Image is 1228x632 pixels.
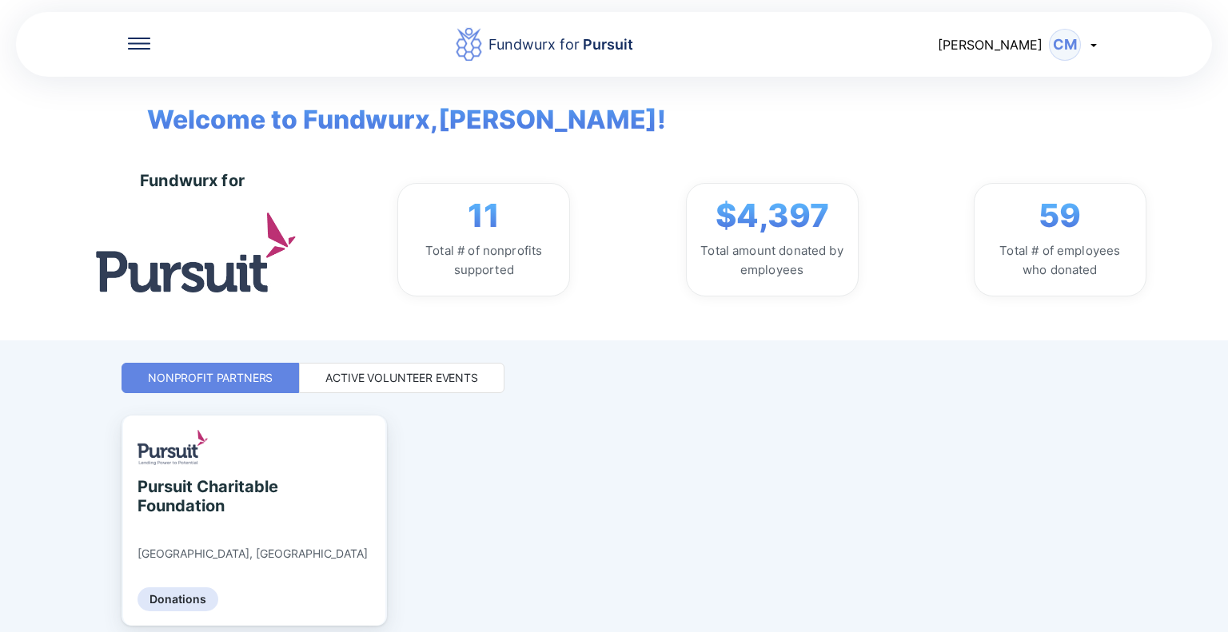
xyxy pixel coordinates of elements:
span: Welcome to Fundwurx, [PERSON_NAME] ! [123,77,666,139]
div: [GEOGRAPHIC_DATA], [GEOGRAPHIC_DATA] [138,547,368,561]
span: $4,397 [716,197,829,235]
div: Total # of nonprofits supported [411,241,556,280]
span: 11 [468,197,500,235]
div: Donations [138,587,218,611]
div: Nonprofit Partners [148,370,273,386]
div: Active Volunteer Events [325,370,478,386]
span: 59 [1039,197,1081,235]
div: Fundwurx for [140,171,245,190]
div: Total # of employees who donated [987,241,1133,280]
div: CM [1049,29,1081,61]
span: [PERSON_NAME] [938,37,1043,53]
span: Pursuit [580,36,633,53]
img: logo.jpg [96,213,296,292]
div: Total amount donated by employees [700,241,845,280]
div: Fundwurx for [488,34,633,56]
div: Pursuit Charitable Foundation [138,477,284,515]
